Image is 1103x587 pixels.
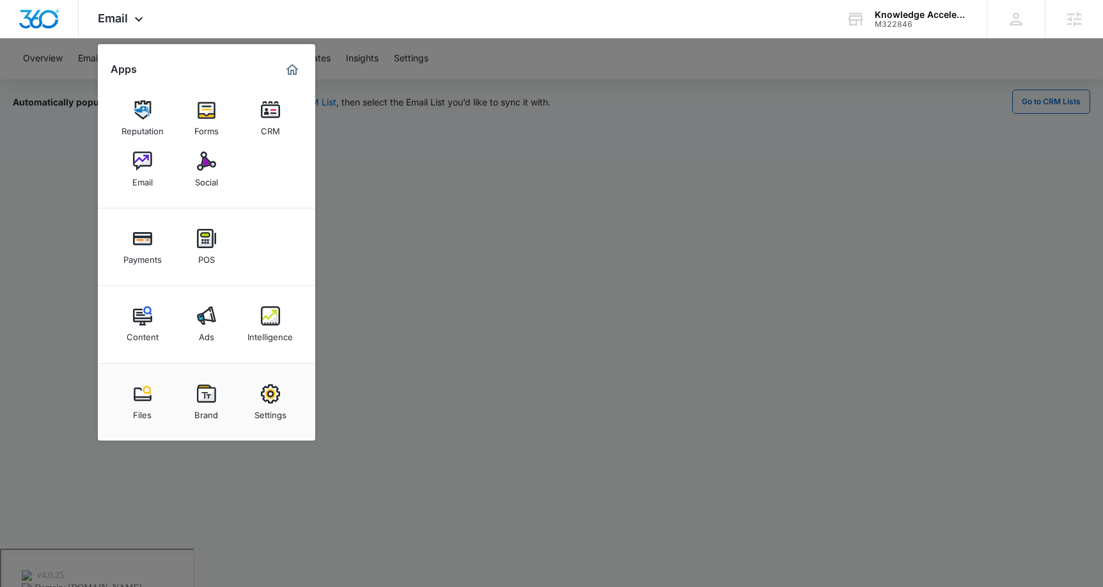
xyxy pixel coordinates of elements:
[141,75,215,84] div: Keywords by Traffic
[49,75,114,84] div: Domain Overview
[247,325,293,342] div: Intelligence
[118,223,167,271] a: Payments
[198,248,215,265] div: POS
[182,378,231,427] a: Brand
[111,63,137,75] h2: Apps
[121,120,164,136] div: Reputation
[127,325,159,342] div: Content
[282,59,302,80] a: Marketing 360® Dashboard
[118,300,167,348] a: Content
[194,120,219,136] div: Forms
[261,120,280,136] div: CRM
[246,300,295,348] a: Intelligence
[182,94,231,143] a: Forms
[246,378,295,427] a: Settings
[132,171,153,187] div: Email
[20,20,31,31] img: logo_orange.svg
[118,378,167,427] a: Files
[35,74,45,84] img: tab_domain_overview_orange.svg
[195,171,218,187] div: Social
[20,33,31,43] img: website_grey.svg
[33,33,141,43] div: Domain: [DOMAIN_NAME]
[127,74,137,84] img: tab_keywords_by_traffic_grey.svg
[123,248,162,265] div: Payments
[182,300,231,348] a: Ads
[118,145,167,194] a: Email
[98,12,128,25] span: Email
[118,94,167,143] a: Reputation
[194,403,218,420] div: Brand
[133,403,152,420] div: Files
[875,10,968,20] div: account name
[36,20,63,31] div: v 4.0.25
[254,403,286,420] div: Settings
[182,145,231,194] a: Social
[875,20,968,29] div: account id
[199,325,214,342] div: Ads
[182,223,231,271] a: POS
[246,94,295,143] a: CRM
